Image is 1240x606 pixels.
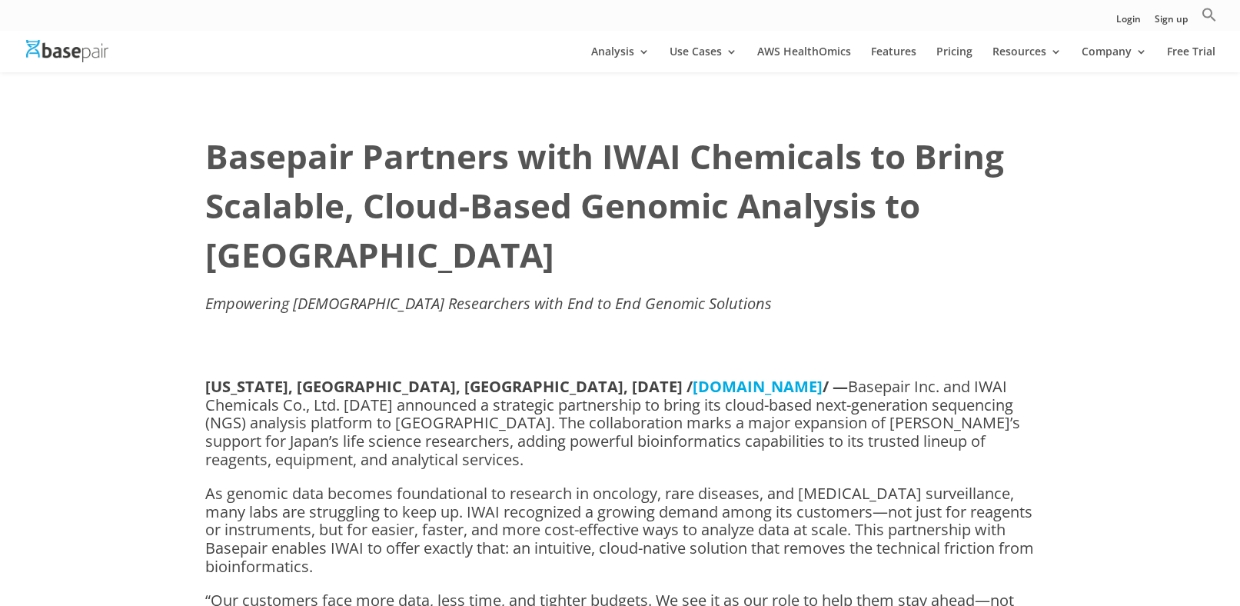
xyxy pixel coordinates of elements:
i: Empowering [DEMOGRAPHIC_DATA] Researchers with End to End Genomic Solutions [205,293,772,314]
a: Login [1116,15,1141,31]
a: Search Icon Link [1202,7,1217,31]
span: As genomic data becomes foundational to research in oncology, rare diseases, and [MEDICAL_DATA] s... [205,483,1034,577]
a: Sign up [1155,15,1188,31]
a: Company [1082,46,1147,72]
iframe: Drift Widget Chat Controller [1163,529,1222,588]
a: [DOMAIN_NAME] [693,376,823,397]
a: Resources [992,46,1062,72]
a: Analysis [591,46,650,72]
svg: Search [1202,7,1217,22]
a: AWS HealthOmics [757,46,851,72]
img: Basepair [26,40,108,62]
a: Free Trial [1167,46,1215,72]
a: Features [871,46,916,72]
span: / — [823,376,848,397]
h1: Basepair Partners with IWAI Chemicals to Bring Scalable, Cloud-Based Genomic Analysis to [GEOGRAP... [205,132,1036,287]
a: Pricing [936,46,972,72]
p: Basepair Inc. and IWAI Chemicals Co., Ltd. [DATE] announced a strategic partnership to bring its ... [205,378,1036,484]
span: [US_STATE], [GEOGRAPHIC_DATA], [GEOGRAPHIC_DATA], [DATE] / [205,376,693,397]
a: Use Cases [670,46,737,72]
